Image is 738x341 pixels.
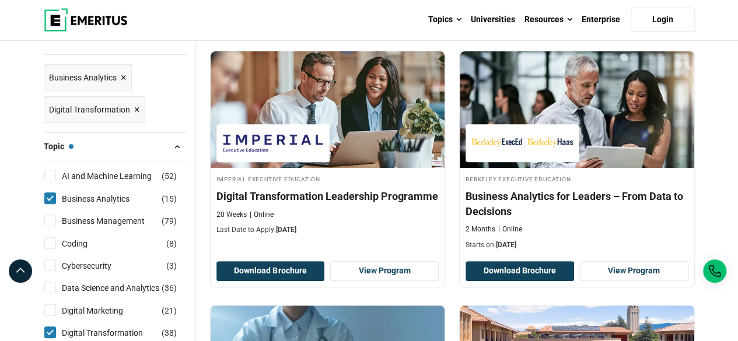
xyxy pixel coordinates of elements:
button: Download Brochure [216,261,325,281]
span: ( ) [166,259,177,272]
img: Digital Transformation Leadership Programme | Online Digital Transformation Course [211,51,445,168]
a: AI and Machine Learning [62,170,175,182]
h4: Berkeley Executive Education [466,174,688,184]
a: Digital Marketing [62,304,146,317]
span: 8 [169,239,174,248]
img: Imperial Executive Education [222,130,324,156]
a: Business Management [62,215,168,227]
button: Download Brochure [466,261,574,281]
a: Business Analytics × [44,64,132,92]
img: Berkeley Executive Education [471,130,573,156]
span: Business Analytics [49,71,117,84]
p: 20 Weeks [216,210,247,220]
p: Last Date to Apply: [216,225,439,235]
a: Digital Transformation [62,326,166,339]
span: [DATE] [276,226,296,234]
a: Cybersecurity [62,259,135,272]
h4: Business Analytics for Leaders – From Data to Decisions [466,189,688,218]
p: Online [250,210,274,220]
span: [DATE] [496,241,516,249]
a: Digital Transformation Course by Imperial Executive Education - September 18, 2025 Imperial Execu... [211,51,445,241]
a: Login [631,8,695,32]
p: Starts on: [466,240,688,250]
span: ( ) [162,192,177,205]
p: 2 Months [466,224,495,234]
span: 79 [165,216,174,226]
h4: Digital Transformation Leadership Programme [216,189,439,203]
span: 36 [165,283,174,293]
h4: Imperial Executive Education [216,174,439,184]
a: Data Science and Analytics [62,282,183,294]
span: ( ) [166,237,177,250]
a: Digital Transformation × [44,96,145,124]
a: Coding [62,237,111,250]
a: Business Analytics [62,192,153,205]
a: View Program [330,261,439,281]
span: 3 [169,261,174,270]
span: ( ) [162,170,177,182]
span: Digital Transformation [49,103,130,116]
a: Business Analytics Course by Berkeley Executive Education - September 18, 2025 Berkeley Executive... [460,51,694,256]
span: 38 [165,328,174,338]
button: Topic [44,138,186,155]
span: × [121,69,127,86]
span: ( ) [162,326,177,339]
span: Topic [44,140,74,153]
p: Online [498,224,522,234]
span: ( ) [162,282,177,294]
span: 15 [165,194,174,203]
span: ( ) [162,215,177,227]
span: 21 [165,306,174,315]
a: View Program [580,261,688,281]
span: × [134,101,140,118]
span: 52 [165,171,174,181]
span: ( ) [162,304,177,317]
img: Business Analytics for Leaders – From Data to Decisions | Online Business Analytics Course [460,51,694,168]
